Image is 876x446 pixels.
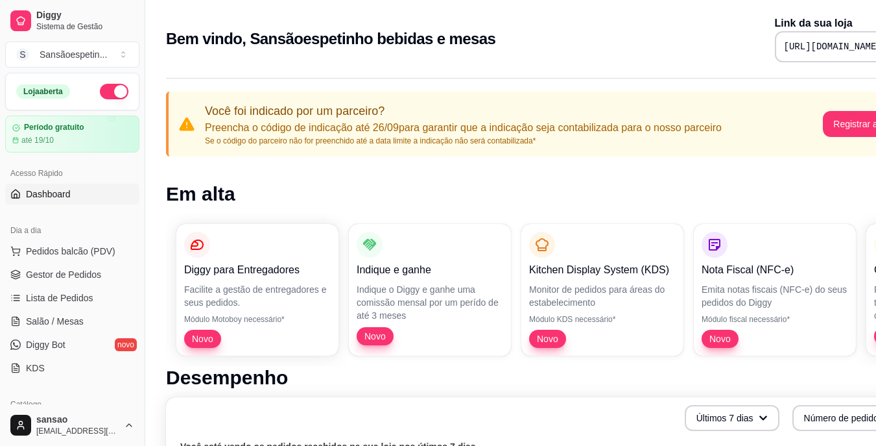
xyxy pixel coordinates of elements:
div: Acesso Rápido [5,163,139,184]
p: Se o código do parceiro não for preenchido até a data limite a indicação não será contabilizada* [205,136,722,146]
a: Diggy Botnovo [5,334,139,355]
article: Período gratuito [24,123,84,132]
a: Dashboard [5,184,139,204]
p: Facilite a gestão de entregadores e seus pedidos. [184,283,331,309]
article: até 19/10 [21,135,54,145]
p: Você foi indicado por um parceiro? [205,102,722,120]
button: Pedidos balcão (PDV) [5,241,139,262]
p: Módulo Motoboy necessário* [184,314,331,325]
span: Novo [704,332,736,345]
p: Preencha o código de indicação até 26/09 para garantir que a indicação seja contabilizada para o ... [205,120,722,136]
p: Monitor de pedidos para áreas do estabelecimento [529,283,676,309]
span: [EMAIL_ADDRESS][DOMAIN_NAME] [36,426,119,436]
span: Gestor de Pedidos [26,268,101,281]
a: Período gratuitoaté 19/10 [5,116,139,153]
p: Módulo KDS necessário* [529,314,676,325]
p: Emita notas fiscais (NFC-e) do seus pedidos do Diggy [702,283,848,309]
span: Diggy [36,10,134,21]
button: Nota Fiscal (NFC-e)Emita notas fiscais (NFC-e) do seus pedidos do DiggyMódulo fiscal necessário*Novo [694,224,856,356]
a: Lista de Pedidos [5,288,139,308]
span: Novo [187,332,219,345]
p: Diggy para Entregadores [184,262,331,278]
a: KDS [5,358,139,378]
span: Lista de Pedidos [26,291,93,304]
div: Sansãoespetin ... [40,48,107,61]
button: Últimos 7 dias [685,405,779,431]
p: Indique o Diggy e ganhe uma comissão mensal por um perído de até 3 meses [357,283,503,322]
button: Alterar Status [100,84,128,99]
div: Loja aberta [16,84,70,99]
p: Nota Fiscal (NFC-e) [702,262,848,278]
div: Dia a dia [5,220,139,241]
a: Gestor de Pedidos [5,264,139,285]
a: DiggySistema de Gestão [5,5,139,36]
span: Novo [532,332,563,345]
span: sansao [36,414,119,426]
p: Kitchen Display System (KDS) [529,262,676,278]
span: S [16,48,29,61]
button: Diggy para EntregadoresFacilite a gestão de entregadores e seus pedidos.Módulo Motoboy necessário... [176,224,338,356]
span: Dashboard [26,188,71,201]
span: Novo [359,330,391,343]
div: Catálogo [5,394,139,415]
span: Pedidos balcão (PDV) [26,245,115,258]
button: Select a team [5,42,139,68]
a: Salão / Mesas [5,311,139,332]
h2: Bem vindo, Sansãoespetinho bebidas e mesas [166,29,495,49]
span: Salão / Mesas [26,315,84,328]
button: sansao[EMAIL_ADDRESS][DOMAIN_NAME] [5,410,139,441]
span: Sistema de Gestão [36,21,134,32]
p: Indique e ganhe [357,262,503,278]
button: Kitchen Display System (KDS)Monitor de pedidos para áreas do estabelecimentoMódulo KDS necessário... [521,224,683,356]
button: Indique e ganheIndique o Diggy e ganhe uma comissão mensal por um perído de até 3 mesesNovo [349,224,511,356]
span: KDS [26,362,45,375]
span: Diggy Bot [26,338,65,351]
p: Módulo fiscal necessário* [702,314,848,325]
